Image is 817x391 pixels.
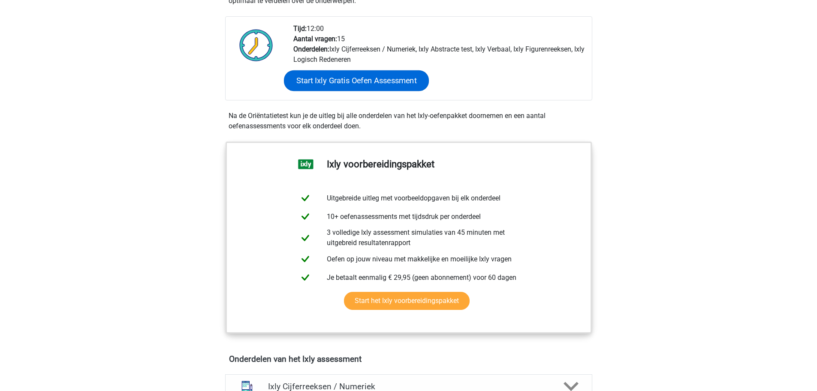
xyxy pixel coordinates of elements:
b: Onderdelen: [293,45,329,53]
b: Aantal vragen: [293,35,337,43]
a: Start het Ixly voorbereidingspakket [344,292,470,310]
div: 12:00 15 Ixly Cijferreeksen / Numeriek, Ixly Abstracte test, Ixly Verbaal, Ixly Figurenreeksen, I... [287,24,591,100]
a: Start Ixly Gratis Oefen Assessment [283,70,428,91]
b: Tijd: [293,24,307,33]
div: Na de Oriëntatietest kun je de uitleg bij alle onderdelen van het Ixly-oefenpakket doornemen en e... [225,111,592,131]
img: Klok [235,24,278,67]
h4: Onderdelen van het Ixly assessment [229,354,588,364]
